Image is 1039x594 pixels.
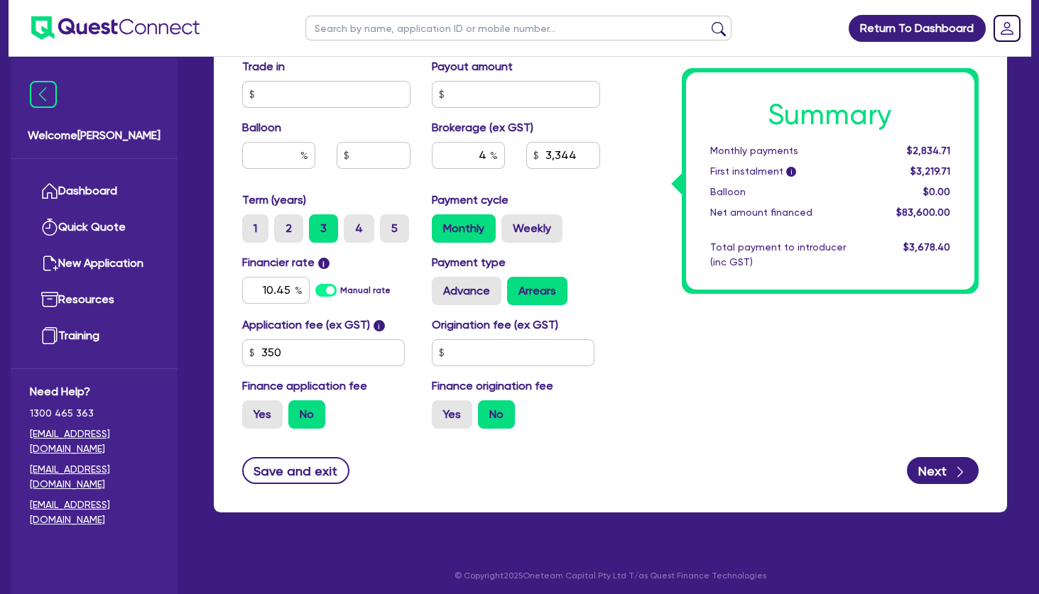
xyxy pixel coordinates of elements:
label: Monthly [432,214,496,243]
label: Arrears [507,277,567,305]
label: 3 [309,214,338,243]
a: [EMAIL_ADDRESS][DOMAIN_NAME] [30,462,158,492]
label: Finance application fee [242,378,367,395]
span: Need Help? [30,383,158,400]
div: Balloon [700,185,874,199]
label: Finance origination fee [432,378,553,395]
a: New Application [30,246,158,282]
a: Training [30,318,158,354]
label: Weekly [501,214,562,243]
label: Payment cycle [432,192,508,209]
label: 1 [242,214,268,243]
p: © Copyright 2025 Oneteam Capital Pty Ltd T/as Quest Finance Technologies [204,569,1017,582]
a: Quick Quote [30,209,158,246]
label: No [288,400,325,429]
span: $3,678.40 [903,241,950,253]
div: Total payment to introducer (inc GST) [700,240,874,270]
a: Dashboard [30,173,158,209]
label: Origination fee (ex GST) [432,317,558,334]
label: Brokerage (ex GST) [432,119,533,136]
a: Resources [30,282,158,318]
input: Search by name, application ID or mobile number... [305,16,731,40]
label: Financier rate [242,254,330,271]
span: $83,600.00 [896,207,950,218]
img: quest-connect-logo-blue [31,16,200,40]
span: 1300 465 363 [30,406,158,421]
span: i [786,167,796,177]
img: new-application [41,255,58,272]
label: Payment type [432,254,506,271]
a: Return To Dashboard [849,15,986,42]
label: No [478,400,515,429]
span: Welcome [PERSON_NAME] [28,127,161,144]
img: resources [41,291,58,308]
div: Net amount financed [700,205,874,220]
a: [EMAIL_ADDRESS][DOMAIN_NAME] [30,427,158,456]
span: i [318,258,330,269]
label: Manual rate [340,284,391,297]
img: icon-menu-close [30,81,57,108]
h1: Summary [710,98,951,132]
button: Save and exit [242,457,349,484]
label: Yes [432,400,472,429]
img: training [41,327,58,344]
img: quick-quote [41,219,58,236]
label: Term (years) [242,192,306,209]
label: Yes [242,400,283,429]
div: First instalment [700,164,874,179]
span: $2,834.71 [907,145,950,156]
label: Advance [432,277,501,305]
label: 2 [274,214,303,243]
a: Dropdown toggle [989,10,1026,47]
a: [EMAIL_ADDRESS][DOMAIN_NAME] [30,497,158,527]
span: i [374,320,385,331]
div: Monthly payments [700,143,874,158]
label: Balloon [242,119,281,136]
button: Next [907,457,979,484]
label: 4 [344,214,374,243]
label: Trade in [242,58,285,75]
label: Payout amount [432,58,513,75]
label: 5 [380,214,409,243]
span: $3,219.71 [910,165,950,177]
label: Application fee (ex GST) [242,317,370,334]
span: $0.00 [923,186,950,197]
